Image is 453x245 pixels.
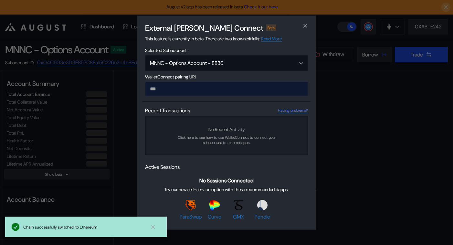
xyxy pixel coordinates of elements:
img: Pendle [257,200,268,210]
a: PendlePendle [251,200,273,220]
span: Pendle [255,213,270,220]
span: This feature is currently in beta. There are two known pitfalls: [145,36,282,42]
span: Curve [208,213,221,220]
span: WalletConnect pairing URI [145,74,308,79]
span: ParaSwap [180,213,202,220]
button: Open menu [145,55,308,71]
span: No Sessions Connected [199,177,254,184]
span: No Recent Activity [208,126,245,132]
span: Active Sessions [145,163,180,170]
button: close modal [300,21,311,31]
h2: External [PERSON_NAME] Connect [145,23,263,33]
a: ParaSwapParaSwap [180,200,202,220]
a: CurveCurve [204,200,226,220]
img: ParaSwap [185,200,196,210]
span: Click here to see how to use WalletConnect to connect your subaccount to external apps. [171,135,282,145]
a: GMXGMX [227,200,249,220]
div: Chain successfully switched to Ethereum [23,224,145,230]
img: GMX [233,200,244,210]
img: Curve [209,200,220,210]
span: Try our new self-service option with these recommended dapps: [164,187,289,192]
a: Having problems? [278,107,308,113]
div: Beta [266,24,276,31]
span: Selected Subaccount [145,47,308,53]
a: Read More [261,36,282,42]
div: MNNC - Options Account - 8836 [150,60,286,66]
a: No Recent ActivityClick here to see how to use WalletConnect to connect your subaccount to extern... [145,116,308,155]
span: Recent Transactions [145,107,190,114]
span: GMX [233,213,244,220]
